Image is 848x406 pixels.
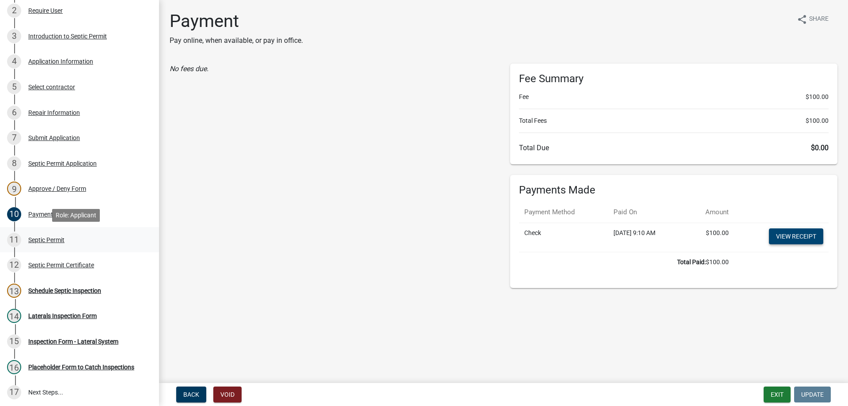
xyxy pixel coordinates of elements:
span: Share [809,14,829,25]
div: 2 [7,4,21,18]
div: 12 [7,258,21,272]
div: Schedule Septic Inspection [28,288,101,294]
h6: Fee Summary [519,72,829,85]
div: Septic Permit [28,237,64,243]
span: $100.00 [806,92,829,102]
li: Fee [519,92,829,102]
div: 9 [7,182,21,196]
div: 4 [7,54,21,68]
div: Placeholder Form to Catch Inspections [28,364,134,370]
button: shareShare [790,11,836,28]
div: Introduction to Septic Permit [28,33,107,39]
div: 17 [7,385,21,399]
div: Submit Application [28,135,80,141]
i: share [797,14,807,25]
td: $100.00 [519,252,734,272]
div: Application Information [28,58,93,65]
div: Role: Applicant [52,209,100,222]
div: 7 [7,131,21,145]
div: 14 [7,309,21,323]
div: 10 [7,207,21,221]
span: Back [183,391,199,398]
div: Select contractor [28,84,75,90]
td: [DATE] 9:10 AM [608,223,685,252]
span: Update [801,391,824,398]
i: No fees due. [170,65,208,73]
div: 16 [7,360,21,374]
span: $100.00 [806,116,829,125]
button: Exit [764,387,791,402]
button: Back [176,387,206,402]
p: Pay online, when available, or pay in office. [170,35,303,46]
th: Payment Method [519,202,608,223]
div: 11 [7,233,21,247]
div: 5 [7,80,21,94]
div: Inspection Form - Lateral System [28,338,118,345]
li: Total Fees [519,116,829,125]
th: Amount [685,202,734,223]
div: Approve / Deny Form [28,186,86,192]
th: Paid On [608,202,685,223]
button: Void [213,387,242,402]
div: Septic Permit Certificate [28,262,94,268]
span: $0.00 [811,144,829,152]
div: Repair Information [28,110,80,116]
div: Require User [28,8,63,14]
div: 13 [7,284,21,298]
div: Septic Permit Application [28,160,97,167]
div: 6 [7,106,21,120]
div: Payment [28,211,53,217]
h1: Payment [170,11,303,32]
td: Check [519,223,608,252]
div: 3 [7,29,21,43]
td: $100.00 [685,223,734,252]
a: View receipt [769,228,823,244]
button: Update [794,387,831,402]
b: Total Paid: [677,258,706,266]
h6: Total Due [519,144,829,152]
div: 15 [7,334,21,349]
div: Laterals Inspection Form [28,313,97,319]
h6: Payments Made [519,184,829,197]
div: 8 [7,156,21,171]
